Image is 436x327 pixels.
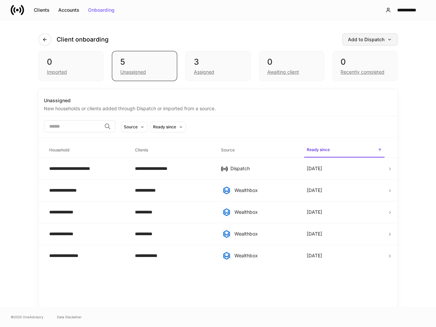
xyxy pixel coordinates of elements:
span: © 2025 OneAdvisory [11,314,44,320]
div: 0Awaiting client [259,51,324,81]
div: Assigned [194,69,214,75]
div: Onboarding [88,8,115,12]
div: Ready since [153,124,176,130]
p: [DATE] [307,252,322,259]
span: Clients [132,143,213,157]
button: Onboarding [84,5,119,15]
div: Unassigned [120,69,146,75]
div: 3Assigned [185,51,250,81]
div: 3 [194,57,242,67]
div: 0 [47,57,95,67]
div: Source [124,124,138,130]
h4: Client onboarding [57,36,108,44]
button: Clients [29,5,54,15]
div: 0Imported [39,51,104,81]
div: 5Unassigned [112,51,177,81]
button: Ready since [150,122,186,132]
p: [DATE] [307,165,322,172]
div: Dispatch [230,165,296,172]
div: Add to Dispatch [348,37,392,42]
h6: Clients [135,147,148,153]
div: Wealthbox [234,187,296,194]
div: Awaiting client [267,69,299,75]
div: 0 [267,57,316,67]
button: Source [121,122,147,132]
a: Data Disclaimer [57,314,82,320]
div: 0 [341,57,389,67]
h6: Ready since [307,146,330,153]
div: Clients [34,8,50,12]
div: 5 [120,57,169,67]
div: Wealthbox [234,252,296,259]
div: Unassigned [44,97,392,104]
span: Source [218,143,299,157]
button: Add to Dispatch [342,34,397,46]
div: Imported [47,69,67,75]
p: [DATE] [307,231,322,237]
div: Recently completed [341,69,384,75]
h6: Household [49,147,69,153]
span: Household [47,143,127,157]
div: New households or clients added through Dispatch or imported from a source. [44,104,392,112]
div: Wealthbox [234,231,296,237]
div: Wealthbox [234,209,296,215]
span: Ready since [304,143,384,157]
p: [DATE] [307,209,322,215]
div: 0Recently completed [332,51,397,81]
h6: Source [221,147,235,153]
div: Accounts [58,8,79,12]
p: [DATE] [307,187,322,194]
button: Accounts [54,5,84,15]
